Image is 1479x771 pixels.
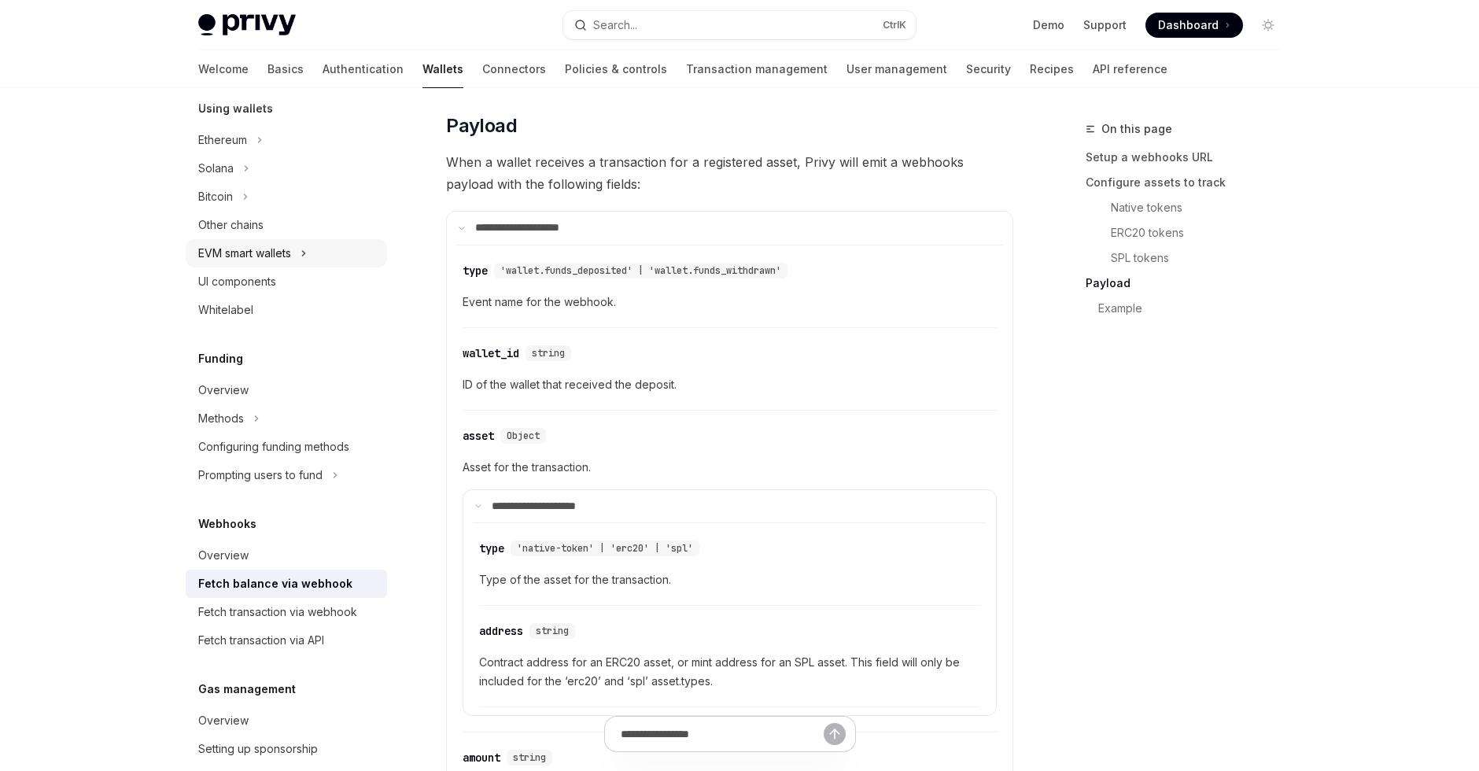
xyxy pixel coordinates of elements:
[593,16,637,35] div: Search...
[198,546,249,565] div: Overview
[507,430,540,442] span: Object
[1030,50,1074,88] a: Recipes
[500,264,781,277] span: 'wallet.funds_deposited' | 'wallet.funds_withdrawn'
[482,50,546,88] a: Connectors
[1111,245,1293,271] a: SPL tokens
[479,540,504,556] div: type
[198,574,352,593] div: Fetch balance via webhook
[883,19,906,31] span: Ctrl K
[479,623,523,639] div: address
[186,735,387,763] a: Setting up sponsorship
[198,159,234,178] div: Solana
[446,151,1013,195] span: When a wallet receives a transaction for a registered asset, Privy will emit a webhooks payload w...
[198,131,247,149] div: Ethereum
[1111,195,1293,220] a: Native tokens
[463,263,488,279] div: type
[463,345,519,361] div: wallet_id
[186,267,387,296] a: UI components
[1111,220,1293,245] a: ERC20 tokens
[1086,271,1293,296] a: Payload
[824,723,846,745] button: Send message
[446,113,517,138] span: Payload
[463,375,997,394] span: ID of the wallet that received the deposit.
[198,437,349,456] div: Configuring funding methods
[1086,170,1293,195] a: Configure assets to track
[186,433,387,461] a: Configuring funding methods
[267,50,304,88] a: Basics
[186,706,387,735] a: Overview
[198,680,296,699] h5: Gas management
[1101,120,1172,138] span: On this page
[198,381,249,400] div: Overview
[186,296,387,324] a: Whitelabel
[532,347,565,360] span: string
[186,541,387,570] a: Overview
[198,50,249,88] a: Welcome
[323,50,404,88] a: Authentication
[517,542,693,555] span: 'native-token' | 'erc20' | 'spl'
[198,631,324,650] div: Fetch transaction via API
[198,301,253,319] div: Whitelabel
[1093,50,1167,88] a: API reference
[463,458,997,477] span: Asset for the transaction.
[1158,17,1219,33] span: Dashboard
[563,11,916,39] button: Search...CtrlK
[198,272,276,291] div: UI components
[479,653,980,691] span: Contract address for an ERC20 asset, or mint address for an SPL asset. This field will only be in...
[536,625,569,637] span: string
[1145,13,1243,38] a: Dashboard
[186,598,387,626] a: Fetch transaction via webhook
[686,50,828,88] a: Transaction management
[198,603,357,622] div: Fetch transaction via webhook
[186,626,387,655] a: Fetch transaction via API
[966,50,1011,88] a: Security
[1256,13,1281,38] button: Toggle dark mode
[1033,17,1064,33] a: Demo
[198,14,296,36] img: light logo
[1098,296,1293,321] a: Example
[198,711,249,730] div: Overview
[422,50,463,88] a: Wallets
[198,409,244,428] div: Methods
[186,570,387,598] a: Fetch balance via webhook
[198,466,323,485] div: Prompting users to fund
[198,515,256,533] h5: Webhooks
[565,50,667,88] a: Policies & controls
[198,349,243,368] h5: Funding
[1083,17,1127,33] a: Support
[198,187,233,206] div: Bitcoin
[463,428,494,444] div: asset
[479,570,980,589] span: Type of the asset for the transaction.
[186,376,387,404] a: Overview
[186,211,387,239] a: Other chains
[198,740,318,758] div: Setting up sponsorship
[463,293,997,312] span: Event name for the webhook.
[198,216,264,234] div: Other chains
[198,244,291,263] div: EVM smart wallets
[846,50,947,88] a: User management
[1086,145,1293,170] a: Setup a webhooks URL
